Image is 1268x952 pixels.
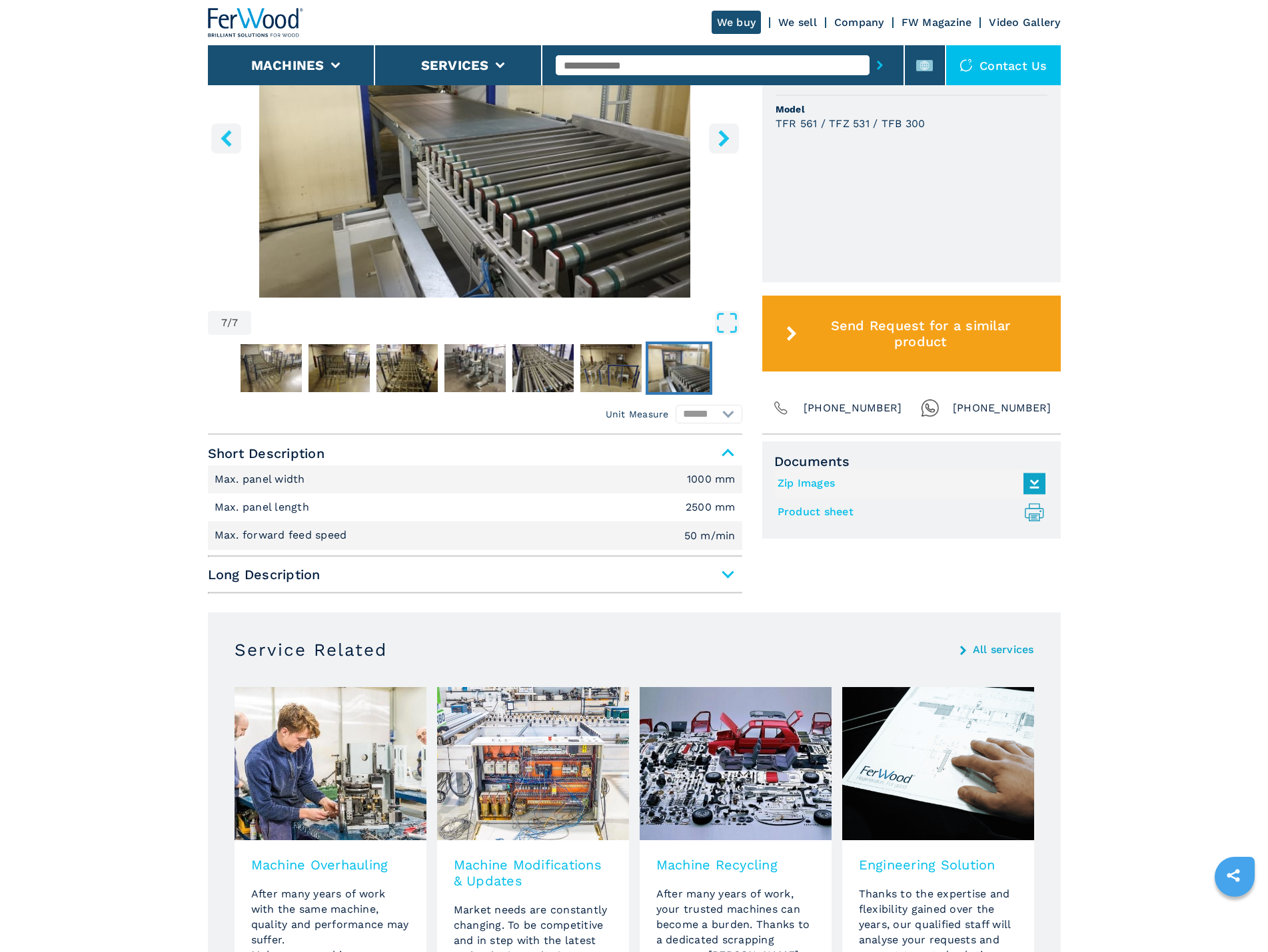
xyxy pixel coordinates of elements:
button: Go to Slide 6 [578,342,644,395]
a: Video Gallery [989,16,1060,29]
img: image [437,687,629,840]
img: 3e6c3d8595f75b1c65e61051167b497d [512,344,574,392]
h3: TFR 561 / TFZ 531 / TFB 300 [776,116,926,131]
span: [PHONE_NUMBER] [804,399,902,417]
img: Whatsapp [921,399,940,417]
a: Company [834,16,884,29]
img: image [235,687,426,840]
iframe: Chat [1211,892,1258,942]
button: Open Fullscreen [255,311,738,335]
img: Ferwood [208,8,304,37]
a: We sell [778,16,817,29]
img: b785f7f244267e9382d0e6669dfd0e45 [580,344,642,392]
h3: Machine Overhauling [251,857,410,873]
img: 2f12f384f810e9c95ffe24554b31be13 [376,344,438,392]
img: 15bc08b69144b200eb0052a514c294e0 [648,344,710,392]
button: left-button [211,123,241,153]
span: / [227,318,232,328]
h3: Machine Recycling [656,857,815,873]
a: All services [973,644,1034,655]
img: 7e796fc9193949dfd0708e66d0dd597d [444,344,506,392]
button: Send Request for a similar product [762,296,1061,371]
button: Go to Slide 5 [510,342,576,395]
img: Contact us [959,59,973,72]
button: Go to Slide 7 [646,342,712,395]
button: Machines [251,57,324,73]
img: 2278bd71fda1b39db2767b90c4c972fb [241,344,302,392]
h3: Service Related [235,639,387,660]
img: image [842,687,1034,840]
button: submit-button [870,50,890,81]
a: We buy [712,11,762,34]
a: Zip Images [778,473,1039,495]
button: Go to Slide 4 [442,342,508,395]
button: right-button [709,123,739,153]
a: FW Magazine [902,16,972,29]
span: [PHONE_NUMBER] [953,399,1051,417]
img: Phone [772,399,790,417]
button: Go to Slide 1 [238,342,305,395]
p: Max. forward feed speed [215,528,350,543]
em: Unit Measure [606,407,669,421]
div: Short Description [208,465,742,550]
span: Short Description [208,441,742,465]
h3: Engineering Solution [859,857,1017,873]
span: 7 [232,318,238,328]
img: image [640,687,832,840]
span: 7 [221,318,227,328]
span: Send Request for a similar product [802,318,1038,350]
button: Services [421,57,489,73]
h3: Machine Modifications & Updates [454,857,612,889]
img: f416d0f87e67aa2024667dc2508823be [309,344,370,392]
em: 1000 mm [687,474,736,485]
span: Documents [774,453,1049,469]
nav: Thumbnail Navigation [208,342,742,395]
button: Go to Slide 2 [306,342,372,395]
a: sharethis [1217,859,1250,892]
a: Product sheet [778,501,1039,523]
div: Contact us [946,45,1061,85]
button: Go to Slide 3 [374,342,440,395]
em: 2500 mm [686,502,736,513]
p: Max. panel width [215,472,309,487]
span: Model [776,103,1047,116]
span: Long Description [208,563,742,587]
em: 50 m/min [684,531,736,541]
p: Max. panel length [215,500,313,515]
